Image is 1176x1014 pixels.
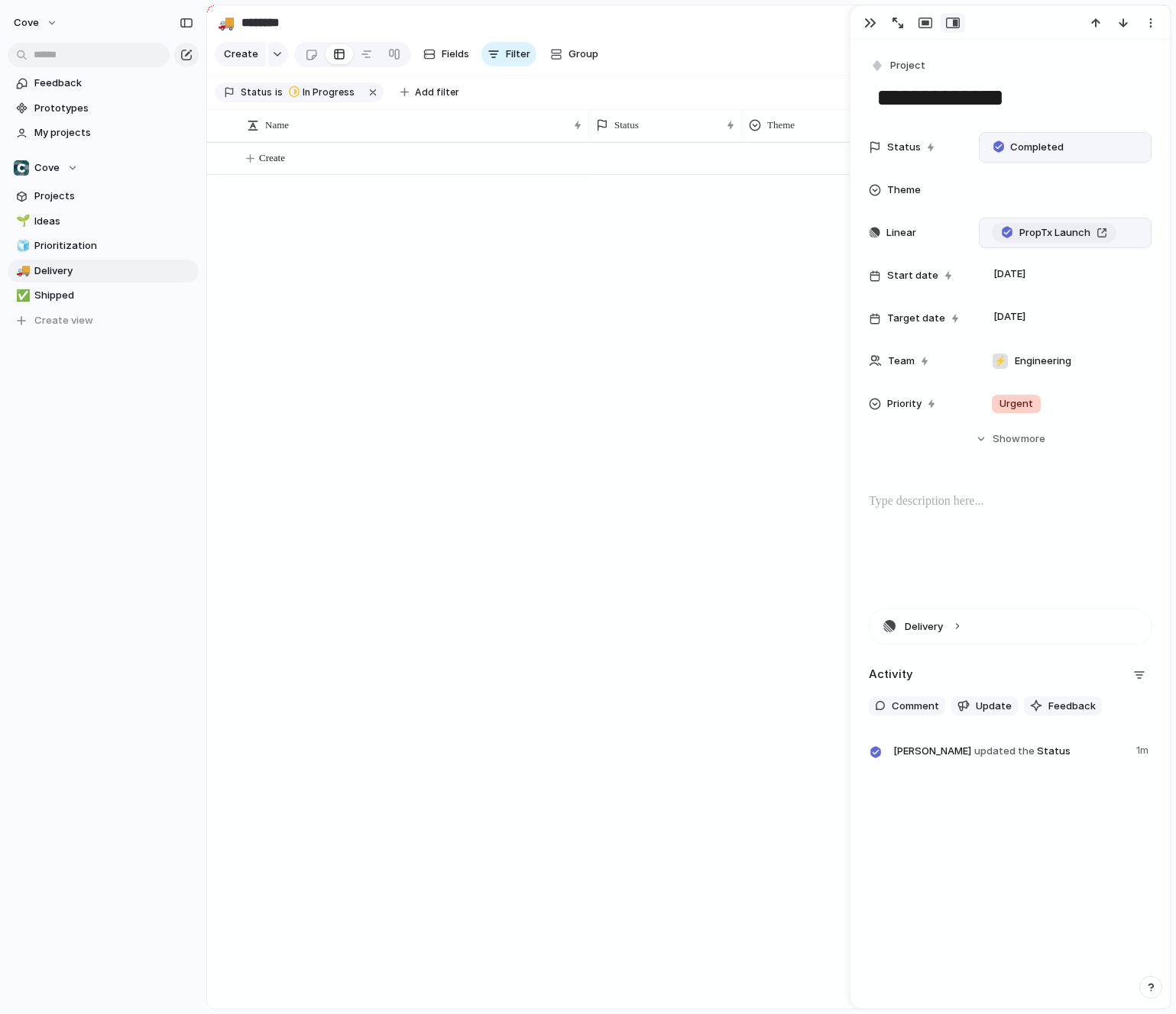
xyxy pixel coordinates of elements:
div: 🌱 [16,212,27,230]
span: Team [888,354,915,369]
span: Delivery [34,263,193,279]
span: Create view [34,313,93,328]
button: is [272,84,286,101]
span: Create [259,150,285,166]
button: 🧊 [14,238,29,253]
span: Prototypes [34,101,193,116]
span: Cove [14,15,39,31]
span: Urgent [999,396,1033,412]
span: Feedback [1048,699,1096,714]
div: 🚚 [218,12,235,33]
button: Cove [7,11,66,35]
a: 🚚Delivery [8,260,199,283]
span: Engineering [1015,354,1071,369]
a: 🌱Ideas [8,210,199,233]
span: In Progress [303,86,355,99]
div: ⚡ [993,354,1008,369]
button: Feedback [1024,696,1102,716]
span: Projects [34,189,193,204]
span: updated the [974,744,1035,759]
div: 🚚 [16,262,27,279]
span: Ideas [34,214,193,229]
button: Project [867,55,930,77]
span: 1m [1136,740,1152,758]
button: In Progress [284,84,364,101]
button: ✅ [14,288,29,303]
button: Delivery [870,609,1151,644]
span: Status [887,140,921,155]
button: Filter [481,42,536,66]
button: Update [951,696,1018,716]
span: Priority [887,396,922,412]
span: Target date [887,311,945,326]
span: [DATE] [990,265,1030,283]
span: [DATE] [990,308,1030,326]
span: is [275,86,283,99]
span: Status [241,86,272,99]
a: PropTx Launch [992,223,1116,243]
span: Add filter [415,86,459,99]
button: 🚚 [214,11,238,35]
button: Comment [869,696,945,716]
button: Group [543,42,606,66]
button: Showmore [869,425,1152,453]
button: 🚚 [14,263,29,279]
span: My projects [34,125,193,140]
span: Show [993,431,1020,447]
span: Group [569,47,598,62]
a: 🧊Prioritization [8,234,199,257]
span: Filter [506,47,530,62]
button: 🌱 [14,214,29,229]
span: Update [976,699,1012,714]
span: Comment [892,699,939,714]
span: Start date [887,268,938,283]
button: Fields [417,42,475,66]
span: Feedback [34,76,193,91]
span: Theme [767,118,795,133]
span: more [1021,431,1045,447]
span: Create [224,47,258,62]
a: ✅Shipped [8,284,199,307]
h2: Activity [869,666,913,683]
span: Linear [886,225,916,241]
span: Fields [442,47,469,62]
span: Completed [1010,140,1064,155]
a: Projects [8,185,199,208]
span: [PERSON_NAME] [893,744,971,759]
span: Name [265,118,289,133]
span: Theme [887,182,921,198]
span: PropTx Launch [1019,225,1090,241]
button: Add filter [391,82,468,103]
div: 🧊 [16,237,27,255]
span: Status [893,740,1127,761]
a: Feedback [8,72,199,95]
span: Shipped [34,288,193,303]
span: Cove [34,160,60,176]
a: My projects [8,121,199,144]
span: Project [890,58,925,73]
button: Create [215,42,266,66]
button: Cove [8,157,199,179]
span: Status [614,118,639,133]
a: Prototypes [8,97,199,120]
button: Create view [8,309,199,332]
span: Prioritization [34,238,193,253]
div: ✅ [16,287,27,305]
